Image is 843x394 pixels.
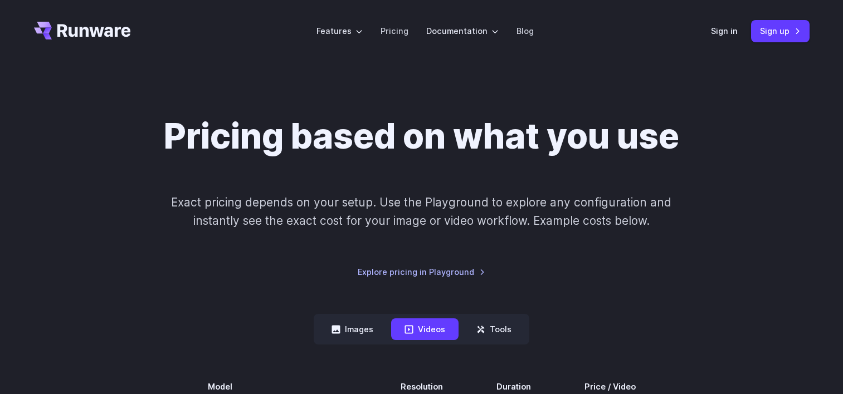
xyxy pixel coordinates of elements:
label: Documentation [426,24,499,37]
a: Go to / [34,22,131,40]
a: Explore pricing in Playground [358,265,485,278]
a: Sign in [711,24,738,37]
button: Tools [463,318,525,340]
label: Features [316,24,363,37]
a: Pricing [381,24,408,37]
h1: Pricing based on what you use [164,116,679,157]
button: Videos [391,318,459,340]
a: Blog [516,24,534,37]
a: Sign up [751,20,810,42]
p: Exact pricing depends on your setup. Use the Playground to explore any configuration and instantl... [150,193,693,230]
button: Images [318,318,387,340]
